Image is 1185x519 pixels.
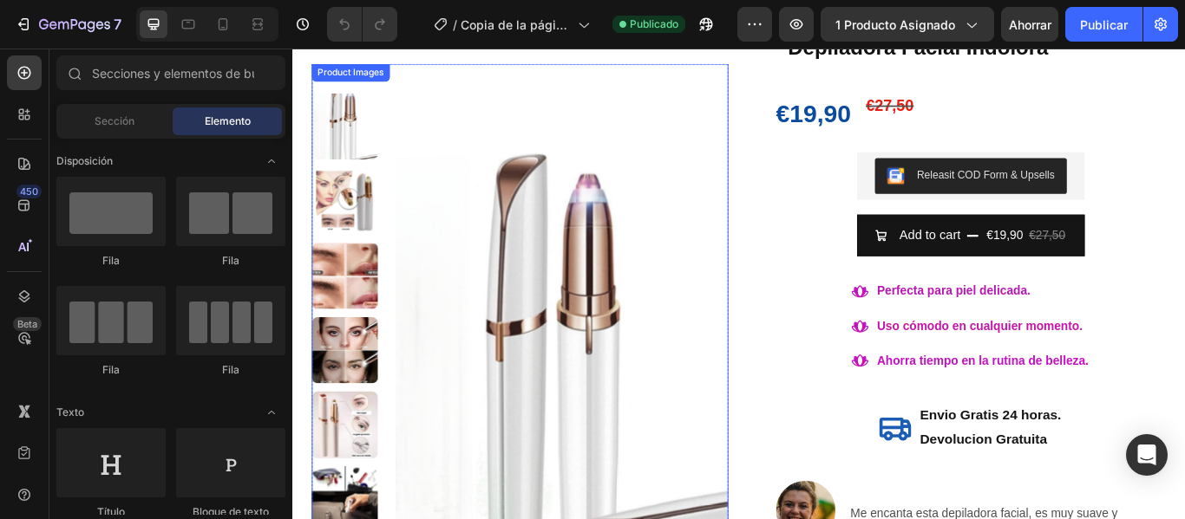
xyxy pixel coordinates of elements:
[692,138,713,159] img: CKKYs5695_ICEAE=.webp
[453,17,457,32] font: /
[258,399,285,426] span: Abrir con palanca
[461,17,573,68] font: Copia de la página del producto - [DATE] 12:00:49
[1001,7,1058,42] button: Ahorrar
[630,17,678,30] font: Publicado
[292,49,1185,519] iframe: Área de diseño
[727,138,887,156] div: Releasit COD Form & Upsells
[193,505,269,518] font: Bloque de texto
[102,363,120,376] font: Fila
[730,418,895,436] strong: Envio Gratis 24 horas.
[681,315,917,330] strong: Uso cómodo en cualquier momento
[678,127,901,169] button: Releasit COD Form & Upsells
[258,147,285,175] span: Abrir con palanca
[1009,17,1051,32] font: Ahorrar
[205,114,251,127] font: Elemento
[856,204,902,232] div: €27,50
[835,17,955,32] font: 1 producto asignado
[56,55,285,90] input: Secciones y elementos de búsqueda
[821,7,994,42] button: 1 producto asignado
[707,204,778,231] div: Add to cart
[20,185,38,198] font: 450
[681,356,928,371] strong: Ahorra tiempo en la rutina de belleza.
[222,254,239,267] font: Fila
[114,16,121,33] font: 7
[95,114,134,127] font: Sección
[807,204,853,232] div: €19,90
[56,154,113,167] font: Disposición
[327,7,397,42] div: Deshacer/Rehacer
[56,405,84,418] font: Texto
[1080,17,1128,32] font: Publicar
[658,193,923,243] button: Add to cart
[1065,7,1142,42] button: Publicar
[681,315,920,330] span: .
[1126,434,1168,476] div: Abrir Intercom Messenger
[681,275,860,289] span: .
[97,505,125,518] font: Título
[102,254,120,267] font: Fila
[681,275,856,289] strong: Perfecta para piel delicada
[222,363,239,376] font: Fila
[730,446,879,464] strong: Devolucion Gratuita
[7,7,129,42] button: 7
[17,318,37,330] font: Beta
